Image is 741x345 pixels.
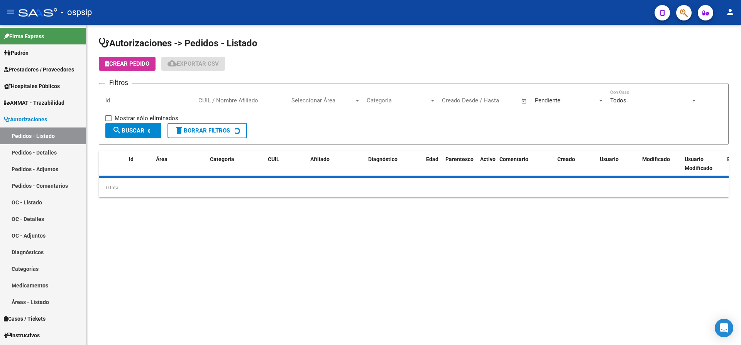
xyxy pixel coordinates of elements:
[105,77,132,88] h3: Filtros
[4,65,74,74] span: Prestadores / Proveedores
[610,97,626,104] span: Todos
[126,151,153,177] datatable-header-cell: Id
[6,7,15,17] mat-icon: menu
[520,97,529,105] button: Open calendar
[307,151,365,177] datatable-header-cell: Afiliado
[167,123,247,138] button: Borrar Filtros
[207,151,265,177] datatable-header-cell: Categoria
[291,97,354,104] span: Seleccionar Área
[642,156,670,162] span: Modificado
[167,59,177,68] mat-icon: cloud_download
[597,151,639,177] datatable-header-cell: Usuario
[499,156,528,162] span: Comentario
[210,156,234,162] span: Categoria
[682,151,724,177] datatable-header-cell: Usuario Modificado
[99,38,257,49] span: Autorizaciones -> Pedidos - Listado
[161,57,225,71] button: Exportar CSV
[600,156,619,162] span: Usuario
[474,97,511,104] input: End date
[535,97,560,104] span: Pendiente
[174,127,230,134] span: Borrar Filtros
[726,7,735,17] mat-icon: person
[365,151,423,177] datatable-header-cell: Diagnóstico
[4,82,60,90] span: Hospitales Públicos
[480,156,496,162] span: Activo
[367,97,429,104] span: Categoria
[685,156,712,171] span: Usuario Modificado
[496,151,554,177] datatable-header-cell: Comentario
[715,319,733,337] div: Open Intercom Messenger
[112,126,122,135] mat-icon: search
[61,4,92,21] span: - ospsip
[112,127,144,134] span: Buscar
[105,123,161,138] button: Buscar
[442,151,477,177] datatable-header-cell: Parentesco
[4,32,44,41] span: Firma Express
[368,156,398,162] span: Diagnóstico
[423,151,442,177] datatable-header-cell: Edad
[153,151,207,177] datatable-header-cell: Área
[4,99,64,107] span: ANMAT - Trazabilidad
[445,156,474,162] span: Parentesco
[4,314,46,323] span: Casos / Tickets
[167,60,219,67] span: Exportar CSV
[426,156,438,162] span: Edad
[156,156,167,162] span: Área
[4,49,29,57] span: Padrón
[99,57,156,71] button: Crear Pedido
[174,126,184,135] mat-icon: delete
[4,115,47,124] span: Autorizaciones
[639,151,682,177] datatable-header-cell: Modificado
[310,156,330,162] span: Afiliado
[99,178,729,197] div: 0 total
[557,156,575,162] span: Creado
[4,331,40,340] span: Instructivos
[115,114,178,123] span: Mostrar sólo eliminados
[554,151,597,177] datatable-header-cell: Creado
[477,151,496,177] datatable-header-cell: Activo
[105,60,149,67] span: Crear Pedido
[129,156,134,162] span: Id
[265,151,307,177] datatable-header-cell: CUIL
[442,97,467,104] input: Start date
[268,156,279,162] span: CUIL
